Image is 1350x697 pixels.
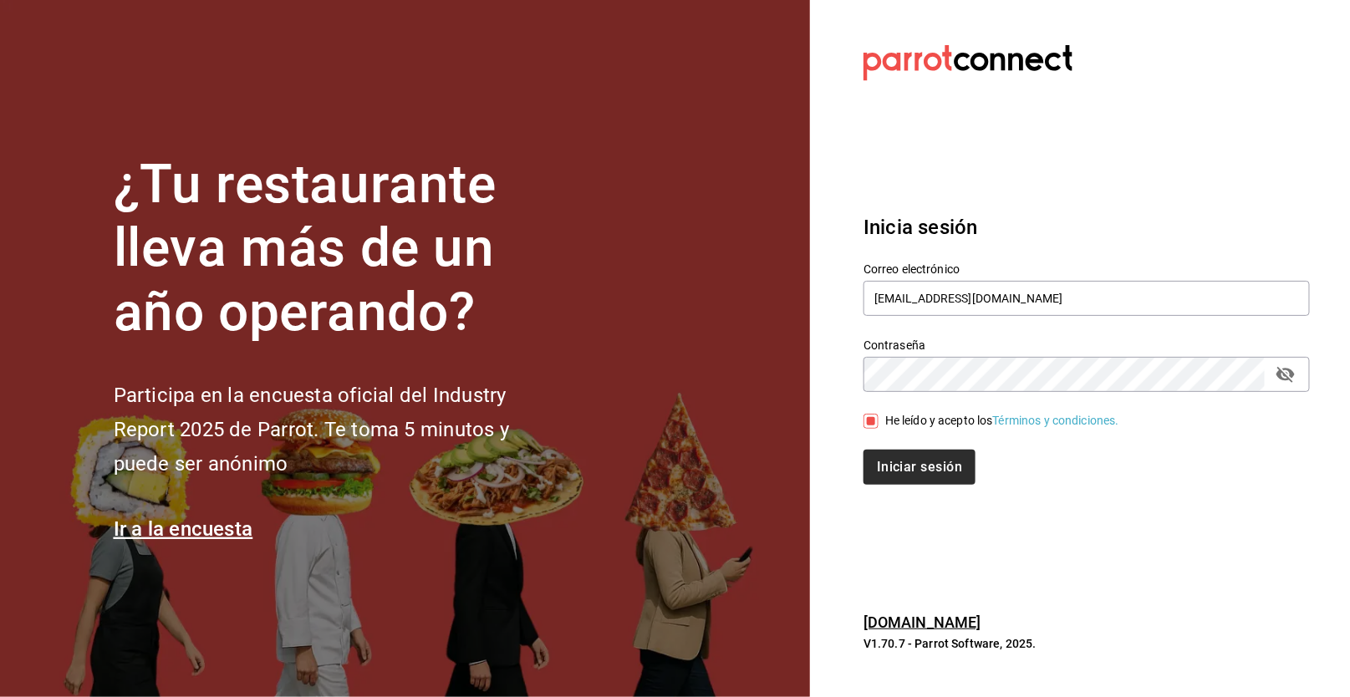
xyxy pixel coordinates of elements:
[993,414,1119,427] a: Términos y condiciones.
[863,339,1310,351] label: Contraseña
[114,153,565,345] h1: ¿Tu restaurante lleva más de un año operando?
[863,212,1310,242] h3: Inicia sesión
[1271,360,1300,389] button: passwordField
[863,281,1310,316] input: Ingresa tu correo electrónico
[885,412,1119,430] div: He leído y acepto los
[863,635,1310,652] p: V1.70.7 - Parrot Software, 2025.
[114,379,565,481] h2: Participa en la encuesta oficial del Industry Report 2025 de Parrot. Te toma 5 minutos y puede se...
[863,450,976,485] button: Iniciar sesión
[863,263,1310,275] label: Correo electrónico
[114,517,253,541] a: Ir a la encuesta
[863,613,981,631] a: [DOMAIN_NAME]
